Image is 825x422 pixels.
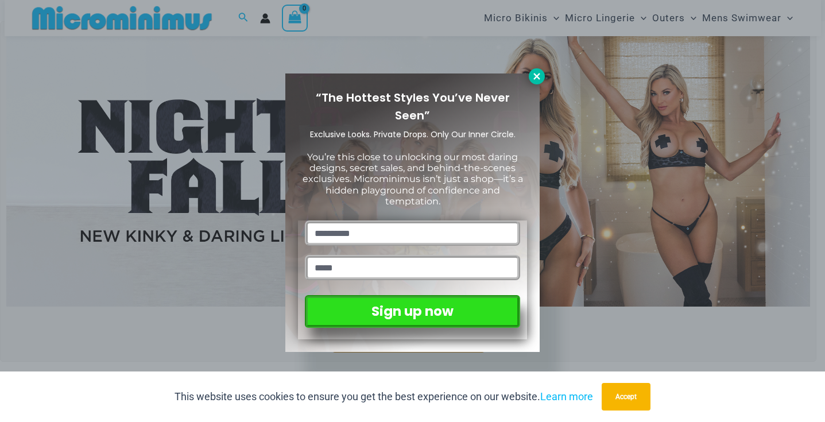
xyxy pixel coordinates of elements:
span: Exclusive Looks. Private Drops. Only Our Inner Circle. [310,129,516,140]
button: Sign up now [305,295,520,328]
button: Accept [602,383,650,411]
a: Learn more [540,390,593,402]
span: “The Hottest Styles You’ve Never Seen” [316,90,510,123]
span: You’re this close to unlocking our most daring designs, secret sales, and behind-the-scenes exclu... [303,152,523,207]
button: Close [529,68,545,84]
p: This website uses cookies to ensure you get the best experience on our website. [175,388,593,405]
